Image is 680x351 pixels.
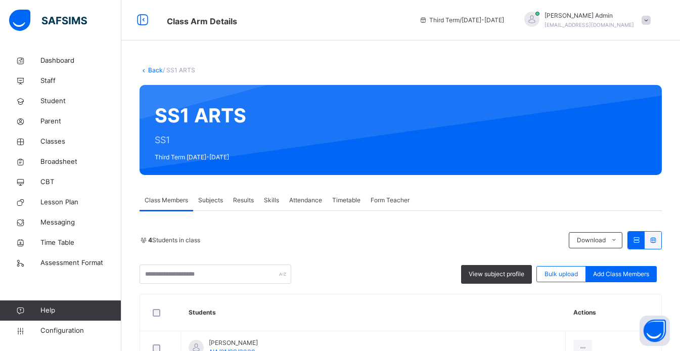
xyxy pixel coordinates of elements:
[40,258,121,268] span: Assessment Format
[167,16,237,26] span: Class Arm Details
[163,66,195,74] span: / SS1 ARTS
[332,196,360,205] span: Timetable
[566,294,661,331] th: Actions
[545,270,578,279] span: Bulk upload
[233,196,254,205] span: Results
[640,316,670,346] button: Open asap
[545,22,634,28] span: [EMAIL_ADDRESS][DOMAIN_NAME]
[40,197,121,207] span: Lesson Plan
[40,217,121,228] span: Messaging
[419,16,504,25] span: session/term information
[9,10,87,31] img: safsims
[40,177,121,187] span: CBT
[289,196,322,205] span: Attendance
[40,305,121,316] span: Help
[593,270,649,279] span: Add Class Members
[148,236,152,244] b: 4
[40,137,121,147] span: Classes
[148,236,200,245] span: Students in class
[545,11,634,20] span: [PERSON_NAME] Admin
[40,157,121,167] span: Broadsheet
[469,270,524,279] span: View subject profile
[198,196,223,205] span: Subjects
[145,196,188,205] span: Class Members
[40,326,121,336] span: Configuration
[148,66,163,74] a: Back
[371,196,410,205] span: Form Teacher
[264,196,279,205] span: Skills
[514,11,656,29] div: AbdulAdmin
[181,294,566,331] th: Students
[40,116,121,126] span: Parent
[40,56,121,66] span: Dashboard
[40,238,121,248] span: Time Table
[577,236,606,245] span: Download
[40,96,121,106] span: Student
[40,76,121,86] span: Staff
[209,338,258,347] span: [PERSON_NAME]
